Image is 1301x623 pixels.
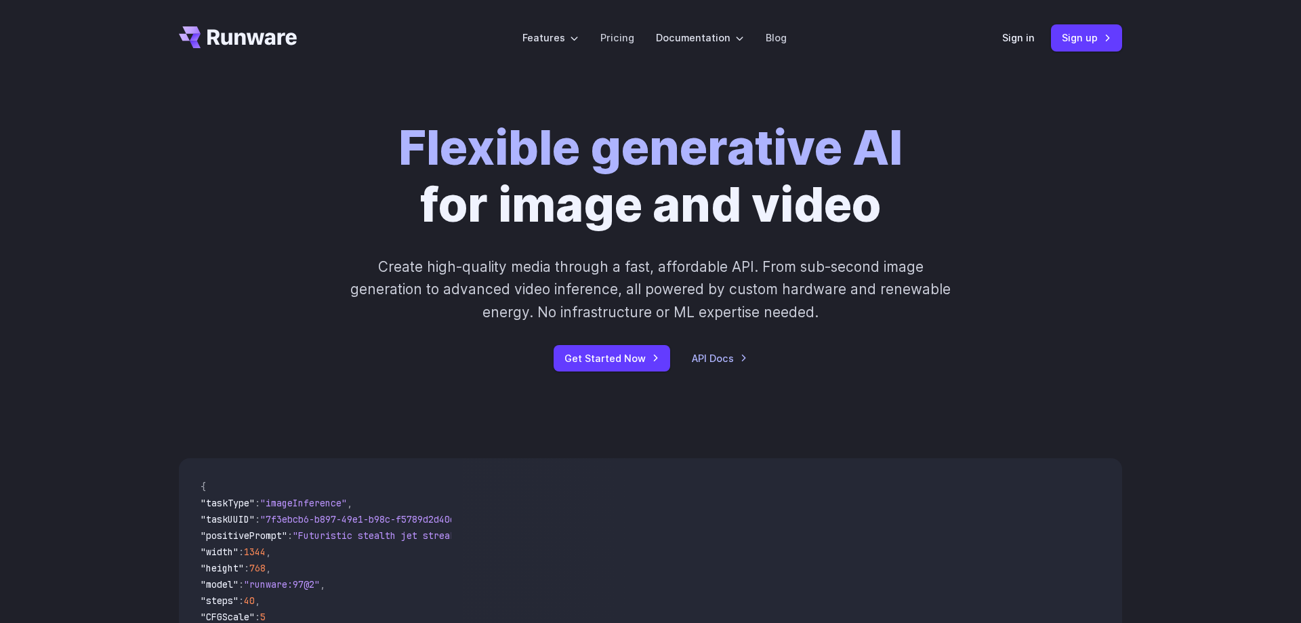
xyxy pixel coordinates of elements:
[201,562,244,574] span: "height"
[656,30,744,45] label: Documentation
[239,595,244,607] span: :
[554,345,670,371] a: Get Started Now
[349,256,953,323] p: Create high-quality media through a fast, affordable API. From sub-second image generation to adv...
[1002,30,1035,45] a: Sign in
[293,529,786,542] span: "Futuristic stealth jet streaking through a neon-lit cityscape with glowing purple exhaust"
[179,26,297,48] a: Go to /
[692,350,747,366] a: API Docs
[766,30,787,45] a: Blog
[239,578,244,590] span: :
[398,119,903,234] h1: for image and video
[244,546,266,558] span: 1344
[201,529,287,542] span: "positivePrompt"
[201,546,239,558] span: "width"
[244,578,320,590] span: "runware:97@2"
[287,529,293,542] span: :
[1051,24,1122,51] a: Sign up
[239,546,244,558] span: :
[600,30,634,45] a: Pricing
[347,497,352,509] span: ,
[201,611,255,623] span: "CFGScale"
[260,611,266,623] span: 5
[255,611,260,623] span: :
[266,562,271,574] span: ,
[255,595,260,607] span: ,
[249,562,266,574] span: 768
[244,562,249,574] span: :
[201,497,255,509] span: "taskType"
[398,119,903,176] strong: Flexible generative AI
[522,30,579,45] label: Features
[255,513,260,525] span: :
[201,481,206,493] span: {
[320,578,325,590] span: ,
[201,595,239,607] span: "steps"
[260,513,466,525] span: "7f3ebcb6-b897-49e1-b98c-f5789d2d40d7"
[266,546,271,558] span: ,
[201,578,239,590] span: "model"
[244,595,255,607] span: 40
[260,497,347,509] span: "imageInference"
[201,513,255,525] span: "taskUUID"
[255,497,260,509] span: :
